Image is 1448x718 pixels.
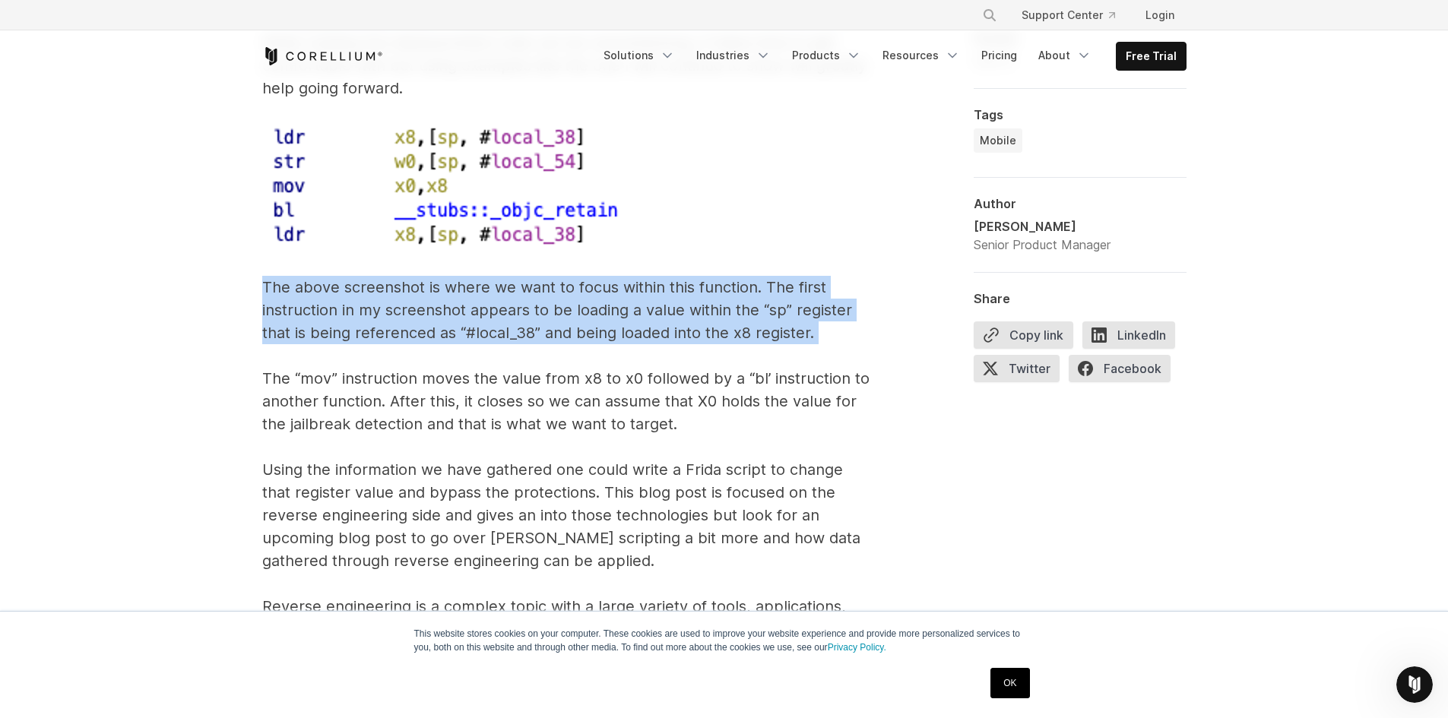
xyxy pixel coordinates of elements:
[974,291,1187,306] div: Share
[267,122,674,247] img: image-png-Feb-23-2023-04-28-48-3185-PM.png
[964,2,1187,29] div: Navigation Menu
[1133,2,1187,29] a: Login
[976,2,1003,29] button: Search
[1396,666,1433,703] iframe: Intercom live chat
[974,321,1073,349] button: Copy link
[1069,355,1180,388] a: Facebook
[1117,43,1186,70] a: Free Trial
[828,642,886,653] a: Privacy Policy.
[974,107,1187,122] div: Tags
[873,42,969,69] a: Resources
[1082,321,1175,349] span: LinkedIn
[974,355,1069,388] a: Twitter
[974,196,1187,211] div: Author
[414,627,1035,654] p: This website stores cookies on your computer. These cookies are used to improve your website expe...
[1029,42,1101,69] a: About
[1009,2,1127,29] a: Support Center
[974,217,1111,236] div: [PERSON_NAME]
[262,47,383,65] a: Corellium Home
[594,42,684,69] a: Solutions
[980,133,1016,148] span: Mobile
[990,668,1029,698] a: OK
[974,128,1022,153] a: Mobile
[783,42,870,69] a: Products
[687,42,780,69] a: Industries
[974,355,1060,382] span: Twitter
[974,236,1111,254] div: Senior Product Manager
[1082,321,1184,355] a: LinkedIn
[972,42,1026,69] a: Pricing
[594,42,1187,71] div: Navigation Menu
[1069,355,1171,382] span: Facebook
